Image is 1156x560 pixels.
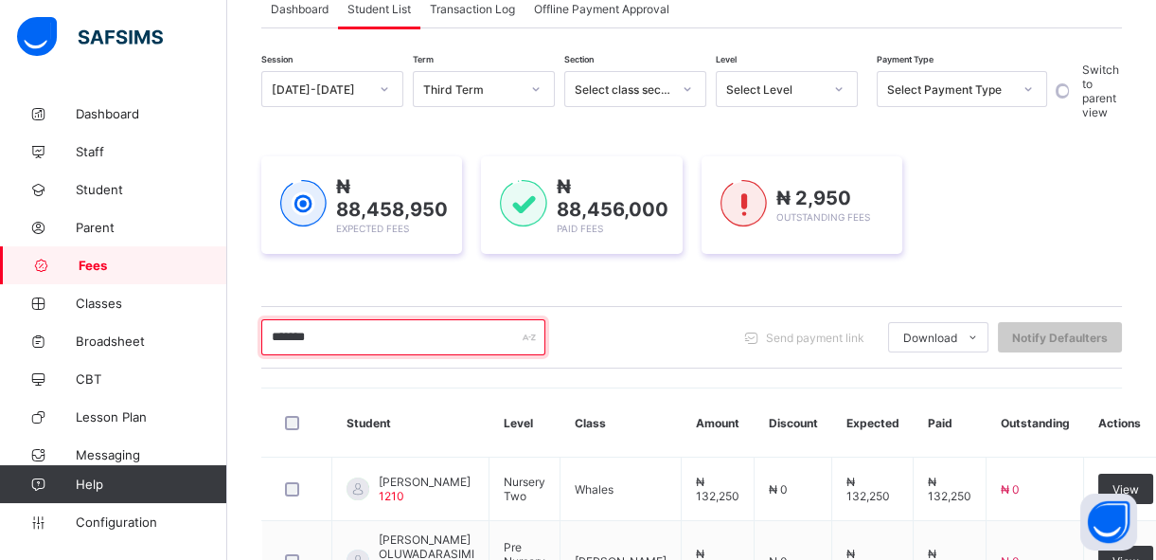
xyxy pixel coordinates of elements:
[1080,494,1137,551] button: Open asap
[347,2,411,16] span: Student List
[76,296,227,311] span: Classes
[332,388,489,458] th: Student
[430,2,515,16] span: Transaction Log
[1082,63,1119,119] label: Switch to parent view
[76,371,227,387] span: CBT
[720,180,767,227] img: outstanding-1.146d663e52f09953f639664a84e30106.svg
[716,54,737,64] span: Level
[272,82,368,97] div: [DATE]-[DATE]
[489,388,560,458] th: Level
[887,82,1012,97] div: Select Payment Type
[336,223,409,234] span: Expected Fees
[379,475,471,489] span: [PERSON_NAME]
[877,54,934,64] span: Payment Type
[832,388,914,458] th: Expected
[928,475,971,503] span: ₦ 132,250
[914,388,987,458] th: Paid
[79,258,227,273] span: Fees
[534,2,669,16] span: Offline Payment Approval
[504,475,545,503] span: Nursery Two
[560,388,682,458] th: Class
[846,475,890,503] span: ₦ 132,250
[903,331,957,345] span: Download
[776,187,851,209] span: ₦ 2,950
[76,447,227,462] span: Messaging
[76,334,227,349] span: Broadsheet
[557,175,668,221] span: ₦ 88,456,000
[76,220,227,235] span: Parent
[575,482,614,497] span: Whales
[987,388,1084,458] th: Outstanding
[682,388,755,458] th: Amount
[76,144,227,159] span: Staff
[76,515,226,530] span: Configuration
[726,82,823,97] div: Select Level
[76,106,227,121] span: Dashboard
[271,2,329,16] span: Dashboard
[755,388,832,458] th: Discount
[280,180,327,227] img: expected-1.03dd87d44185fb6c27cc9b2570c10499.svg
[1112,482,1139,497] span: View
[413,54,434,64] span: Term
[76,477,226,492] span: Help
[696,475,739,503] span: ₦ 132,250
[76,409,227,425] span: Lesson Plan
[423,82,520,97] div: Third Term
[1012,331,1108,345] span: Notify Defaulters
[766,331,864,345] span: Send payment link
[500,180,546,227] img: paid-1.3eb1404cbcb1d3b736510a26bbfa3ccb.svg
[379,489,404,503] span: 1210
[557,223,603,234] span: Paid Fees
[261,54,293,64] span: Session
[336,175,448,221] span: ₦ 88,458,950
[575,82,671,97] div: Select class section
[76,182,227,197] span: Student
[769,482,788,497] span: ₦ 0
[564,54,594,64] span: Section
[1001,482,1020,497] span: ₦ 0
[17,17,163,57] img: safsims
[776,211,870,223] span: Outstanding Fees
